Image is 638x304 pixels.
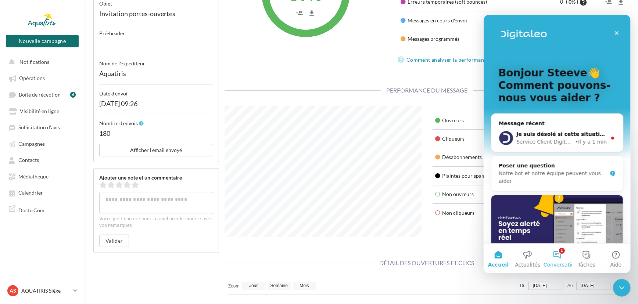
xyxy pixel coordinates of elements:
[19,59,49,65] span: Notifications
[398,55,551,64] a: Comment analyser la performance de ma campagne email ?
[270,283,288,288] text: Semaine
[88,229,118,258] button: Tâches
[19,75,45,82] span: Opérations
[20,108,59,114] span: Visibilité en ligne
[18,141,45,147] span: Campagnes
[8,181,139,232] img: Ne manquez rien d'important grâce à l'onglet "Notifications" 🔔
[15,147,123,155] div: Poser une question
[118,229,147,258] button: Aide
[567,283,573,288] text: Au
[99,37,213,54] div: -
[126,12,140,25] div: Fermer
[10,287,16,294] span: AS
[433,130,524,148] td: Cliqueurs
[21,287,70,294] p: AQUATIRIS Siège
[18,205,44,214] span: Docto'Com
[99,7,213,25] div: Invitation portes-ouvertes
[18,190,43,196] span: Calendrier
[381,87,473,94] span: Performance du message
[433,148,524,166] td: Désabonnements
[99,120,138,126] span: Nombre d'envois
[398,30,525,48] td: Messages programmés
[99,127,213,144] div: 180
[4,170,80,183] a: Médiathèque
[308,10,315,17] i: file_download
[306,7,317,19] button: file_download
[127,247,138,253] span: Aide
[228,283,240,289] text: Zoom
[18,157,39,163] span: Contacts
[19,91,61,98] span: Boîte de réception
[33,123,90,131] div: Service Client Digitaleo
[18,173,49,180] span: Médiathèque
[433,167,524,185] td: Plaintes pour spam
[92,123,123,131] div: • Il y a 1 min
[300,283,309,288] text: Mois
[15,155,123,170] div: Notre bot et notre équipe peuvent vous aider
[433,111,524,130] td: Ouvreurs
[99,144,213,156] button: Afficher l'email envoyé
[99,235,129,247] button: Valider
[99,84,213,97] div: Date d'envoi
[4,71,80,84] a: Opérations
[294,7,305,19] button: group_add
[7,141,140,177] div: Poser une questionNotre bot et notre équipe peuvent vous aider
[99,24,213,37] div: Pré-header
[4,186,80,199] a: Calendrier
[6,35,79,47] button: Nouvelle campagne
[29,229,59,258] button: Actualités
[398,11,525,30] td: Messages en cours d'envoi
[4,88,80,101] a: Boîte de réception6
[533,283,547,288] tspan: [DATE]
[4,104,80,117] a: Visibilité en ligne
[520,283,526,288] text: Du
[581,283,595,288] tspan: [DATE]
[4,202,80,217] a: Docto'Com
[484,15,631,273] iframe: Intercom live chat
[613,279,631,297] iframe: Intercom live chat
[249,283,258,288] text: Jour
[296,10,303,17] i: group_add
[4,247,25,253] span: Accueil
[6,284,79,298] a: AS AQUATIRIS Siège
[433,204,583,222] td: Non cliqueurs
[18,124,60,131] span: Sollicitation d'avis
[70,92,76,98] div: 6
[94,247,112,253] span: Tâches
[31,247,57,253] span: Actualités
[60,247,97,253] span: Conversations
[99,67,213,84] div: Aquatiris
[4,153,80,166] a: Contacts
[4,137,80,150] a: Campagnes
[433,185,583,203] td: Non ouvreurs
[7,180,140,289] div: Ne manquez rien d'important grâce à l'onglet "Notifications" 🔔
[4,55,77,68] button: Notifications
[59,229,88,258] button: Conversations
[4,120,80,134] a: Sollicitation d'avis
[99,97,213,115] div: [DATE] 09:26
[374,259,480,266] span: Détail des ouvertures et clics
[99,54,213,67] div: Nom de l'expéditeur
[99,174,213,181] div: Ajouter une note et un commentaire
[99,214,213,229] div: Votre gestionnaire pourra améliorer le modèle avec vos remarques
